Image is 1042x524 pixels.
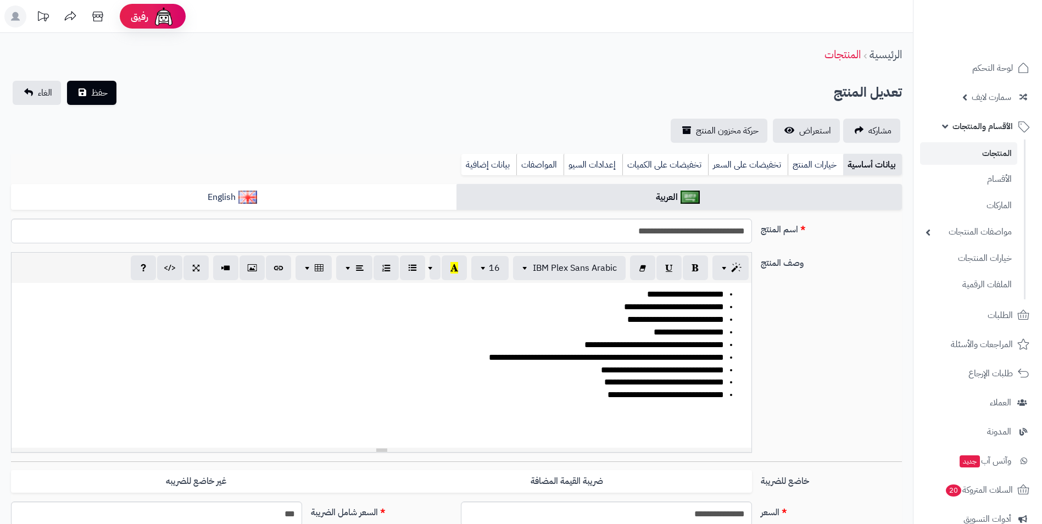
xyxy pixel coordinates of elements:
[516,154,564,176] a: المواصفات
[868,124,891,137] span: مشاركه
[987,424,1011,439] span: المدونة
[131,10,148,23] span: رفيق
[513,256,626,280] button: IBM Plex Sans Arabic
[920,419,1035,445] a: المدونة
[843,154,902,176] a: بيانات أساسية
[67,81,116,105] button: حفظ
[756,501,906,519] label: السعر
[456,184,902,211] a: العربية
[920,194,1017,218] a: الماركات
[972,60,1013,76] span: لوحة التحكم
[471,256,509,280] button: 16
[920,247,1017,270] a: خيارات المنتجات
[920,360,1035,387] a: طلبات الإرجاع
[708,154,788,176] a: تخفيضات على السعر
[920,220,1017,244] a: مواصفات المنتجات
[945,484,962,497] span: 20
[920,273,1017,297] a: الملفات الرقمية
[681,191,700,204] img: العربية
[920,477,1035,503] a: السلات المتروكة20
[11,470,381,493] label: غير خاضع للضريبه
[945,482,1013,498] span: السلات المتروكة
[990,395,1011,410] span: العملاء
[756,252,906,270] label: وصف المنتج
[972,90,1011,105] span: سمارت لايف
[920,142,1017,165] a: المنتجات
[988,308,1013,323] span: الطلبات
[968,366,1013,381] span: طلبات الإرجاع
[533,261,617,275] span: IBM Plex Sans Arabic
[920,331,1035,358] a: المراجعات والأسئلة
[238,191,258,204] img: English
[11,184,456,211] a: English
[843,119,900,143] a: مشاركه
[920,389,1035,416] a: العملاء
[960,455,980,467] span: جديد
[920,55,1035,81] a: لوحة التحكم
[382,470,752,493] label: ضريبة القيمة المضافة
[788,154,843,176] a: خيارات المنتج
[756,470,906,488] label: خاضع للضريبة
[91,86,108,99] span: حفظ
[967,19,1032,42] img: logo-2.png
[870,46,902,63] a: الرئيسية
[38,86,52,99] span: الغاء
[951,337,1013,352] span: المراجعات والأسئلة
[834,81,902,104] h2: تعديل المنتج
[920,168,1017,191] a: الأقسام
[622,154,708,176] a: تخفيضات على الكميات
[952,119,1013,134] span: الأقسام والمنتجات
[920,448,1035,474] a: وآتس آبجديد
[564,154,622,176] a: إعدادات السيو
[824,46,861,63] a: المنتجات
[756,219,906,236] label: اسم المنتج
[489,261,500,275] span: 16
[153,5,175,27] img: ai-face.png
[696,124,759,137] span: حركة مخزون المنتج
[13,81,61,105] a: الغاء
[671,119,767,143] a: حركة مخزون المنتج
[461,154,516,176] a: بيانات إضافية
[959,453,1011,469] span: وآتس آب
[773,119,840,143] a: استعراض
[920,302,1035,328] a: الطلبات
[799,124,831,137] span: استعراض
[29,5,57,30] a: تحديثات المنصة
[307,501,456,519] label: السعر شامل الضريبة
